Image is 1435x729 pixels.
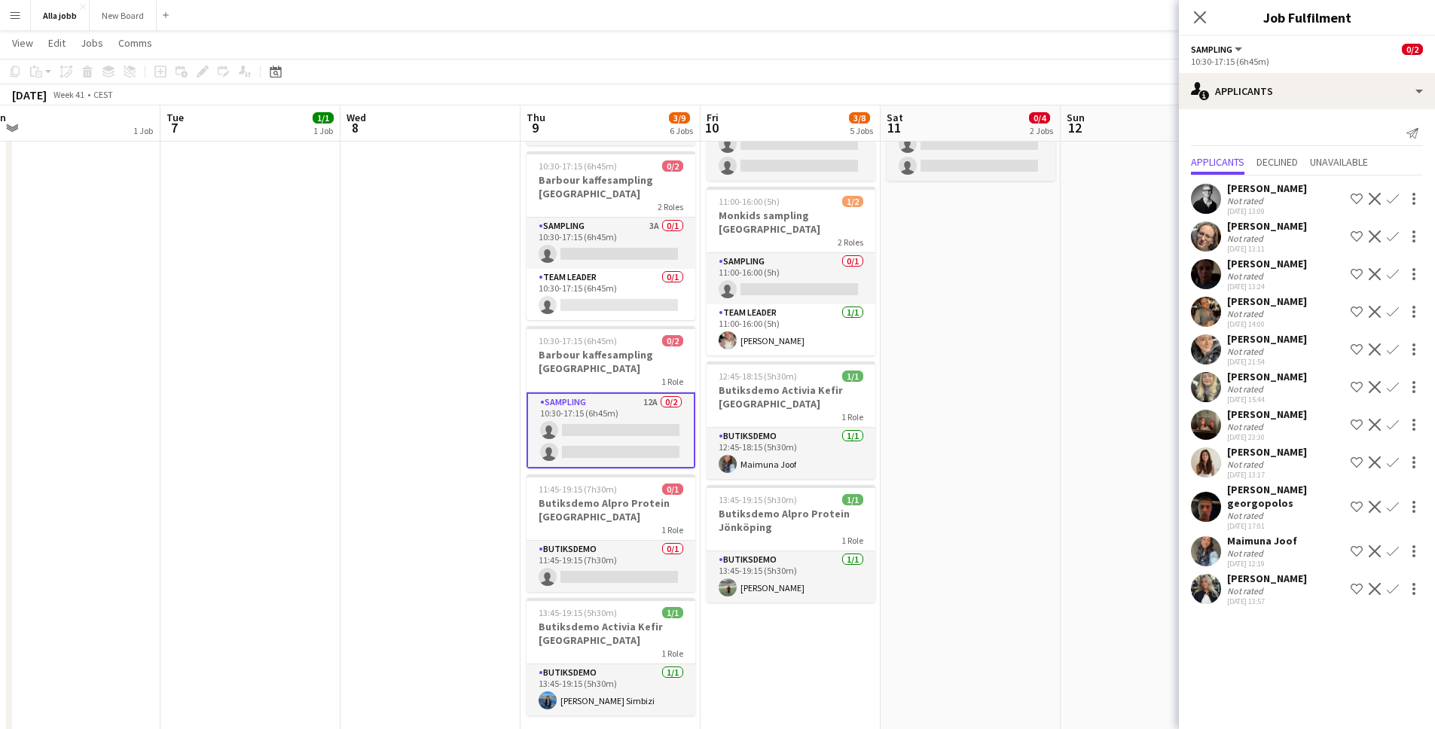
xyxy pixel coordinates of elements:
[527,173,695,200] h3: Barbour kaffesampling [GEOGRAPHIC_DATA]
[1310,157,1368,167] span: Unavailable
[1179,73,1435,109] div: Applicants
[719,494,797,505] span: 13:45-19:15 (5h30m)
[662,483,683,495] span: 0/1
[344,119,366,136] span: 8
[884,119,903,136] span: 11
[661,376,683,387] span: 1 Role
[1256,157,1298,167] span: Declined
[842,196,863,207] span: 1/2
[1227,257,1307,270] div: [PERSON_NAME]
[841,535,863,546] span: 1 Role
[527,474,695,592] div: 11:45-19:15 (7h30m)0/1Butiksdemo Alpro Protein [GEOGRAPHIC_DATA]1 RoleButiksdemo0/111:45-19:15 (7...
[12,36,33,50] span: View
[1227,459,1266,470] div: Not rated
[1227,407,1307,421] div: [PERSON_NAME]
[719,371,797,382] span: 12:45-18:15 (5h30m)
[661,524,683,535] span: 1 Role
[1227,445,1307,459] div: [PERSON_NAME]
[662,607,683,618] span: 1/1
[1227,233,1266,244] div: Not rated
[1191,157,1244,167] span: Applicants
[1227,483,1345,510] div: [PERSON_NAME] georgopolos
[112,33,158,53] a: Comms
[887,108,1055,181] app-card-role: Sampling6A0/210:30-17:15 (6h45m)
[670,125,693,136] div: 6 Jobs
[1227,219,1307,233] div: [PERSON_NAME]
[527,269,695,320] app-card-role: Team Leader0/110:30-17:15 (6h45m)
[539,483,617,495] span: 11:45-19:15 (7h30m)
[1227,270,1266,282] div: Not rated
[707,485,875,602] app-job-card: 13:45-19:15 (5h30m)1/1Butiksdemo Alpro Protein Jönköping1 RoleButiksdemo1/113:45-19:15 (5h30m)[PE...
[842,494,863,505] span: 1/1
[669,112,690,124] span: 3/9
[1227,308,1266,319] div: Not rated
[1191,44,1232,55] span: Sampling
[1227,332,1307,346] div: [PERSON_NAME]
[1227,521,1345,531] div: [DATE] 17:01
[707,361,875,479] div: 12:45-18:15 (5h30m)1/1Butiksdemo Activia Kefir [GEOGRAPHIC_DATA]1 RoleButiksdemo1/112:45-18:15 (5...
[527,664,695,715] app-card-role: Butiksdemo1/113:45-19:15 (5h30m)[PERSON_NAME] Simbizi
[842,371,863,382] span: 1/1
[1227,432,1307,442] div: [DATE] 23:30
[527,392,695,468] app-card-role: Sampling12A0/210:30-17:15 (6h45m)
[1227,357,1307,367] div: [DATE] 21:54
[707,428,875,479] app-card-role: Butiksdemo1/112:45-18:15 (5h30m)Maimuna Joof
[347,111,366,124] span: Wed
[1227,294,1307,308] div: [PERSON_NAME]
[527,496,695,523] h3: Butiksdemo Alpro Protein [GEOGRAPHIC_DATA]
[93,89,113,100] div: CEST
[1029,112,1050,124] span: 0/4
[1227,585,1266,596] div: Not rated
[1227,383,1266,395] div: Not rated
[527,326,695,468] div: 10:30-17:15 (6h45m)0/2Barbour kaffesampling [GEOGRAPHIC_DATA]1 RoleSampling12A0/210:30-17:15 (6h45m)
[527,348,695,375] h3: Barbour kaffesampling [GEOGRAPHIC_DATA]
[164,119,184,136] span: 7
[539,607,617,618] span: 13:45-19:15 (5h30m)
[527,151,695,320] app-job-card: 10:30-17:15 (6h45m)0/2Barbour kaffesampling [GEOGRAPHIC_DATA]2 RolesSampling3A0/110:30-17:15 (6h4...
[527,598,695,715] app-job-card: 13:45-19:15 (5h30m)1/1Butiksdemo Activia Kefir [GEOGRAPHIC_DATA]1 RoleButiksdemo1/113:45-19:15 (5...
[841,411,863,422] span: 1 Role
[1227,244,1307,254] div: [DATE] 13:11
[524,119,545,136] span: 9
[1227,206,1307,216] div: [DATE] 13:09
[166,111,184,124] span: Tue
[1030,125,1053,136] div: 2 Jobs
[1191,44,1244,55] button: Sampling
[133,125,153,136] div: 1 Job
[48,36,66,50] span: Edit
[1227,395,1307,404] div: [DATE] 15:44
[707,209,875,236] h3: Monkids sampling [GEOGRAPHIC_DATA]
[6,33,39,53] a: View
[707,383,875,410] h3: Butiksdemo Activia Kefir [GEOGRAPHIC_DATA]
[707,253,875,304] app-card-role: Sampling0/111:00-16:00 (5h)
[75,33,109,53] a: Jobs
[527,620,695,647] h3: Butiksdemo Activia Kefir [GEOGRAPHIC_DATA]
[662,335,683,346] span: 0/2
[707,108,875,181] app-card-role: Sampling9A0/210:30-17:15 (6h45m)
[662,160,683,172] span: 0/2
[1064,119,1085,136] span: 12
[887,111,903,124] span: Sat
[707,551,875,602] app-card-role: Butiksdemo1/113:45-19:15 (5h30m)[PERSON_NAME]
[1179,8,1435,27] h3: Job Fulfilment
[707,111,719,124] span: Fri
[539,335,617,346] span: 10:30-17:15 (6h45m)
[1227,181,1307,195] div: [PERSON_NAME]
[719,196,780,207] span: 11:00-16:00 (5h)
[81,36,103,50] span: Jobs
[1227,195,1266,206] div: Not rated
[704,119,719,136] span: 10
[1227,559,1297,569] div: [DATE] 12:19
[838,236,863,248] span: 2 Roles
[539,160,617,172] span: 10:30-17:15 (6h45m)
[12,87,47,102] div: [DATE]
[42,33,72,53] a: Edit
[1227,421,1266,432] div: Not rated
[1402,44,1423,55] span: 0/2
[707,187,875,355] app-job-card: 11:00-16:00 (5h)1/2Monkids sampling [GEOGRAPHIC_DATA]2 RolesSampling0/111:00-16:00 (5h) Team Lead...
[707,507,875,534] h3: Butiksdemo Alpro Protein Jönköping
